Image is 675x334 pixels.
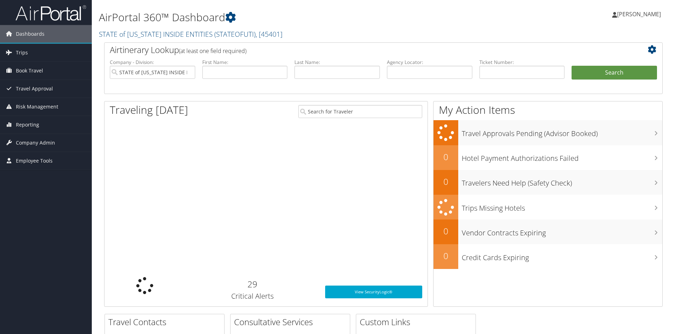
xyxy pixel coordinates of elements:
h2: Travel Contacts [108,316,224,328]
span: Risk Management [16,98,58,116]
label: Agency Locator: [387,59,472,66]
h1: AirPortal 360™ Dashboard [99,10,478,25]
span: Dashboards [16,25,44,43]
input: Search for Traveler [298,105,422,118]
a: 0Credit Cards Expiring [434,244,662,269]
a: 0Hotel Payment Authorizations Failed [434,145,662,170]
h3: Travelers Need Help (Safety Check) [462,175,662,188]
span: Company Admin [16,134,55,152]
a: Travel Approvals Pending (Advisor Booked) [434,120,662,145]
button: Search [572,66,657,80]
h3: Trips Missing Hotels [462,200,662,213]
span: Trips [16,44,28,61]
span: Travel Approval [16,80,53,98]
h2: 29 [191,278,315,290]
span: Book Travel [16,62,43,80]
span: (at least one field required) [179,47,246,55]
h3: Vendor Contracts Expiring [462,224,662,238]
a: View SecurityLogic® [325,286,422,298]
label: Last Name: [294,59,380,66]
img: airportal-logo.png [16,5,86,21]
a: [PERSON_NAME] [612,4,668,25]
h2: 0 [434,151,458,163]
span: , [ 45401 ] [256,29,282,39]
h3: Credit Cards Expiring [462,249,662,263]
h3: Critical Alerts [191,291,315,301]
span: ( STATEOFUTI ) [214,29,256,39]
span: Reporting [16,116,39,134]
label: Ticket Number: [479,59,565,66]
span: [PERSON_NAME] [617,10,661,18]
h3: Hotel Payment Authorizations Failed [462,150,662,163]
h1: Traveling [DATE] [110,102,188,117]
h2: Custom Links [360,316,476,328]
span: Employee Tools [16,152,53,170]
h1: My Action Items [434,102,662,117]
label: First Name: [202,59,288,66]
a: Trips Missing Hotels [434,195,662,220]
a: 0Travelers Need Help (Safety Check) [434,170,662,195]
h2: 0 [434,250,458,262]
label: Company - Division: [110,59,195,66]
a: 0Vendor Contracts Expiring [434,219,662,244]
h3: Travel Approvals Pending (Advisor Booked) [462,125,662,139]
h2: 0 [434,225,458,237]
h2: 0 [434,176,458,188]
a: STATE of [US_STATE] INSIDE ENTITIES [99,29,282,39]
h2: Consultative Services [234,316,350,328]
h2: Airtinerary Lookup [110,44,610,56]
